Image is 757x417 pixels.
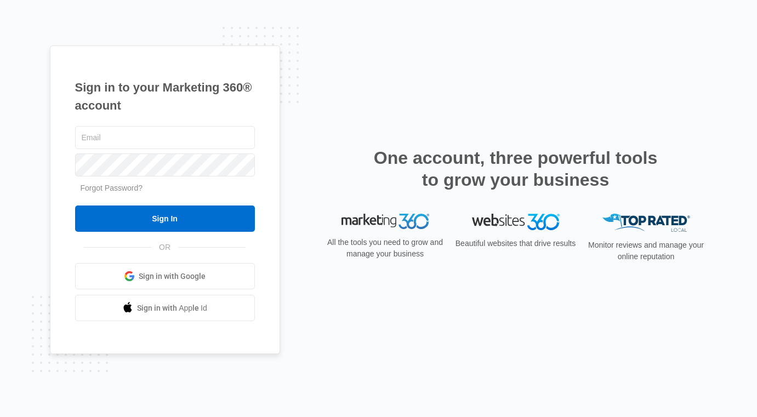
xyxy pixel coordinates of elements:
[75,295,255,321] a: Sign in with Apple Id
[585,239,708,262] p: Monitor reviews and manage your online reputation
[454,238,577,249] p: Beautiful websites that drive results
[324,237,447,260] p: All the tools you need to grow and manage your business
[75,263,255,289] a: Sign in with Google
[602,214,690,232] img: Top Rated Local
[75,78,255,115] h1: Sign in to your Marketing 360® account
[371,147,661,191] h2: One account, three powerful tools to grow your business
[472,214,560,230] img: Websites 360
[75,126,255,149] input: Email
[139,271,206,282] span: Sign in with Google
[341,214,429,229] img: Marketing 360
[151,242,178,253] span: OR
[81,184,143,192] a: Forgot Password?
[75,205,255,232] input: Sign In
[137,302,207,314] span: Sign in with Apple Id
